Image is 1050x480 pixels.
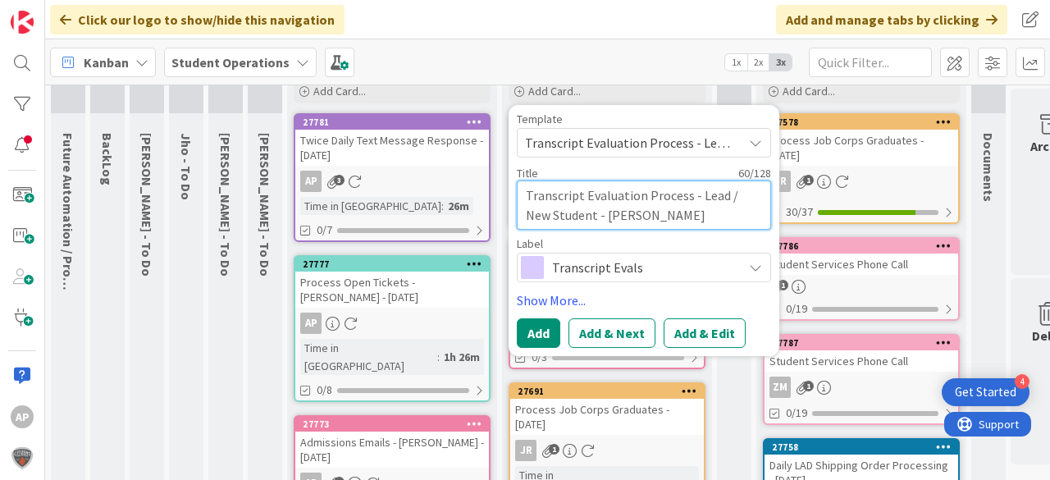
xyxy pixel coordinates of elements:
[295,417,489,432] div: 27773
[955,384,1016,400] div: Get Started
[515,440,536,461] div: JR
[84,53,129,72] span: Kanban
[295,115,489,130] div: 27781
[440,348,484,366] div: 1h 26m
[518,386,704,397] div: 27691
[778,280,788,290] span: 1
[11,405,34,428] div: AP
[765,440,958,455] div: 27758
[510,440,704,461] div: JR
[11,11,34,34] img: Visit kanbanzone.com
[525,132,730,153] span: Transcript Evaluation Process - Lead / New Student
[543,166,771,181] div: 60 / 128
[317,382,332,399] span: 0/8
[765,115,958,166] div: 27578Process Job Corps Graduates - [DATE]
[317,222,332,239] span: 0/7
[765,350,958,372] div: Student Services Phone Call
[517,181,771,230] textarea: Transcript Evaluation Process - Lead / New Student - [PERSON_NAME]
[765,254,958,275] div: Student Services Phone Call
[765,239,958,275] div: 27786Student Services Phone Call
[528,84,581,98] span: Add Card...
[980,133,997,202] span: Documents
[765,130,958,166] div: Process Job Corps Graduates - [DATE]
[510,384,704,435] div: 27691Process Job Corps Graduates - [DATE]
[769,54,792,71] span: 3x
[763,237,960,321] a: 27786Student Services Phone Call0/19
[549,444,559,455] span: 1
[295,115,489,166] div: 27781Twice Daily Text Message Response - [DATE]
[99,133,116,185] span: BackLog
[217,133,234,277] span: Zaida - To Do
[303,258,489,270] div: 27777
[803,381,814,391] span: 1
[765,239,958,254] div: 27786
[772,240,958,252] div: 27786
[510,399,704,435] div: Process Job Corps Graduates - [DATE]
[747,54,769,71] span: 2x
[300,171,322,192] div: AP
[772,441,958,453] div: 27758
[295,130,489,166] div: Twice Daily Text Message Response - [DATE]
[517,290,771,310] a: Show More...
[303,418,489,430] div: 27773
[786,203,813,221] span: 30/37
[50,5,345,34] div: Click our logo to show/hide this navigation
[786,300,807,318] span: 0/19
[772,117,958,128] div: 27578
[765,336,958,372] div: 27787Student Services Phone Call
[11,446,34,469] img: avatar
[295,171,489,192] div: AP
[725,54,747,71] span: 1x
[517,318,560,348] button: Add
[178,133,194,200] span: Jho - To Do
[664,318,746,348] button: Add & Edit
[295,257,489,308] div: 27777Process Open Tickets - [PERSON_NAME] - [DATE]
[171,54,290,71] b: Student Operations
[765,336,958,350] div: 27787
[776,5,1007,34] div: Add and manage tabs by clicking
[783,84,835,98] span: Add Card...
[765,115,958,130] div: 27578
[437,348,440,366] span: :
[552,256,734,279] span: Transcript Evals
[769,171,791,192] div: JR
[295,432,489,468] div: Admissions Emails - [PERSON_NAME] - [DATE]
[517,113,563,125] span: Template
[257,133,273,277] span: Eric - To Do
[294,113,491,242] a: 27781Twice Daily Text Message Response - [DATE]APTime in [GEOGRAPHIC_DATA]:26m0/7
[295,417,489,468] div: 27773Admissions Emails - [PERSON_NAME] - [DATE]
[772,337,958,349] div: 27787
[300,197,441,215] div: Time in [GEOGRAPHIC_DATA]
[295,313,489,334] div: AP
[295,257,489,272] div: 27777
[803,175,814,185] span: 1
[294,255,491,402] a: 27777Process Open Tickets - [PERSON_NAME] - [DATE]APTime in [GEOGRAPHIC_DATA]:1h 26m0/8
[786,405,807,422] span: 0/19
[532,349,547,366] span: 0/3
[765,171,958,192] div: JR
[441,197,444,215] span: :
[763,334,960,425] a: 27787Student Services Phone CallZM0/19
[139,133,155,277] span: Emilie - To Do
[300,313,322,334] div: AP
[313,84,366,98] span: Add Card...
[334,175,345,185] span: 3
[444,197,473,215] div: 26m
[517,166,538,181] label: Title
[1015,374,1029,389] div: 4
[303,117,489,128] div: 27781
[763,113,960,224] a: 27578Process Job Corps Graduates - [DATE]JR30/37
[510,384,704,399] div: 27691
[942,378,1029,406] div: Open Get Started checklist, remaining modules: 4
[295,272,489,308] div: Process Open Tickets - [PERSON_NAME] - [DATE]
[765,377,958,398] div: ZM
[809,48,932,77] input: Quick Filter...
[60,133,76,356] span: Future Automation / Process Building
[769,377,791,398] div: ZM
[300,339,437,375] div: Time in [GEOGRAPHIC_DATA]
[517,238,543,249] span: Label
[568,318,655,348] button: Add & Next
[34,2,75,22] span: Support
